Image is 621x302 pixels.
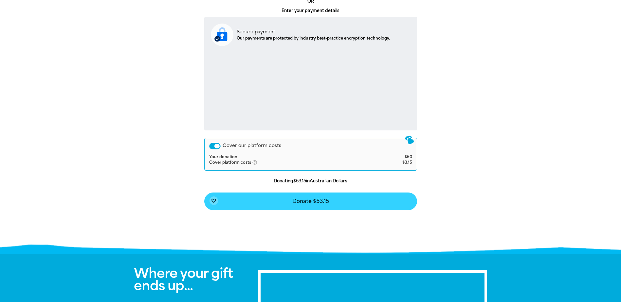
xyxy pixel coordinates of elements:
[378,155,412,160] td: $50
[293,178,306,183] b: $53.15
[204,193,417,210] button: favorite_borderDonate $53.15
[292,199,329,204] span: Donate $53.15
[211,198,216,203] i: favorite_border
[237,28,390,35] p: Secure payment
[210,51,412,125] iframe: Secure payment input frame
[209,160,378,166] td: Cover platform costs
[204,178,417,184] p: Donating in Australian Dollars
[378,160,412,166] td: $3.15
[252,160,263,165] i: help_outlined
[237,35,390,41] p: Our payments are protected by industry best-practice encryption technology.
[209,155,378,160] td: Your donation
[209,143,221,149] button: Cover our platform costs
[134,265,233,294] span: Where your gift ends up...
[204,8,417,14] p: Enter your payment details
